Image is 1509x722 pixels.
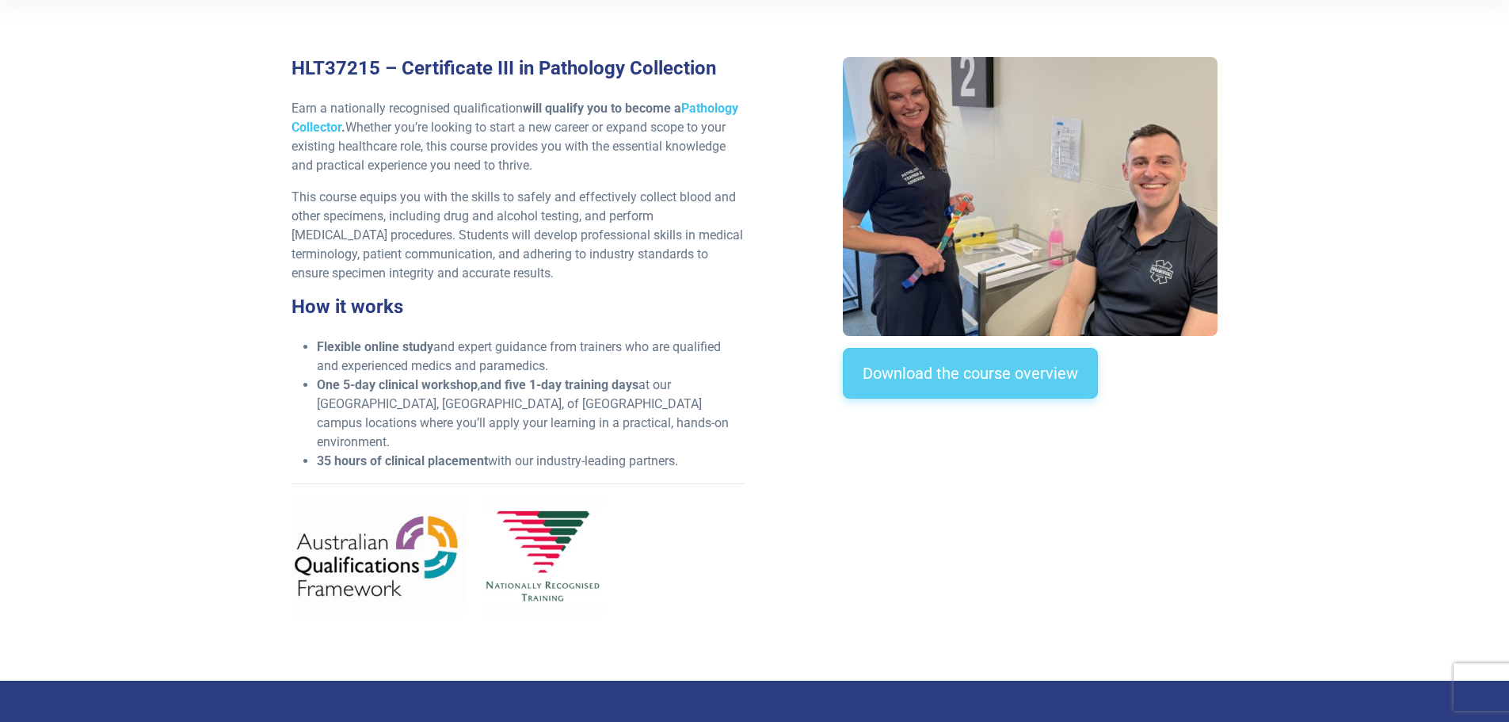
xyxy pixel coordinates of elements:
p: This course equips you with the skills to safely and effectively collect blood and other specimen... [292,188,745,283]
strong: 35 hours of clinical placement [317,453,488,468]
h3: How it works [292,296,745,319]
strong: One 5-day clinical workshop [317,377,478,392]
a: Pathology Collector [292,101,738,135]
li: and expert guidance from trainers who are qualified and experienced medics and paramedics. [317,338,745,376]
li: with our industry-leading partners. [317,452,745,471]
p: Earn a nationally recognised qualification Whether you’re looking to start a new career or expand... [292,99,745,175]
strong: and five 1-day training days [480,377,638,392]
strong: Flexible online study [317,339,433,354]
strong: will qualify you to become a . [292,101,738,135]
a: Download the course overview [843,348,1098,399]
li: , at our [GEOGRAPHIC_DATA], [GEOGRAPHIC_DATA], of [GEOGRAPHIC_DATA] campus locations where you’ll... [317,376,745,452]
h3: HLT37215 – Certificate III in Pathology Collection [292,57,745,80]
iframe: EmbedSocial Universal Widget [843,430,1217,512]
